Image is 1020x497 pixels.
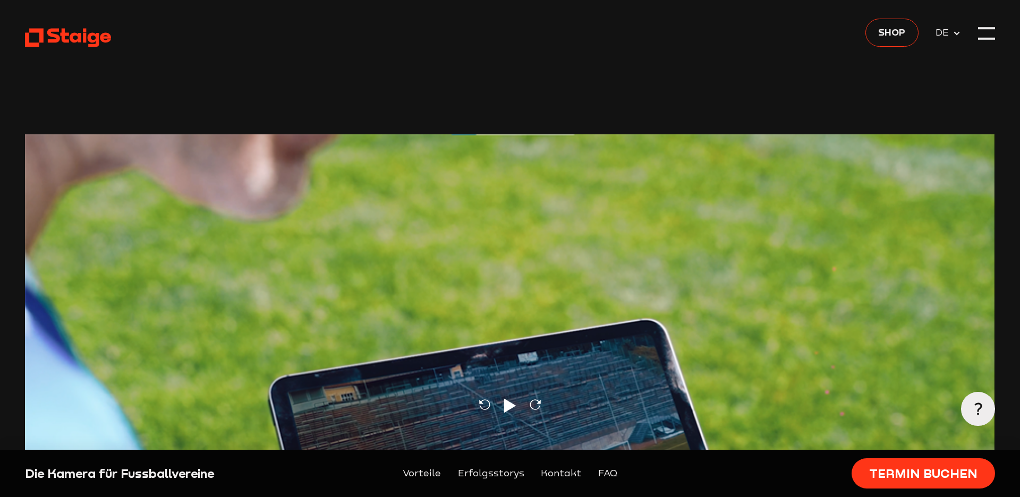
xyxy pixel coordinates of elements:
[541,466,581,481] a: Kontakt
[878,25,905,40] span: Shop
[598,466,617,481] a: FAQ
[403,466,441,481] a: Vorteile
[458,466,524,481] a: Erfolgsstorys
[865,19,919,47] a: Shop
[25,465,258,482] div: Die Kamera für Fussballvereine
[852,458,994,489] a: Termin buchen
[936,25,953,40] span: DE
